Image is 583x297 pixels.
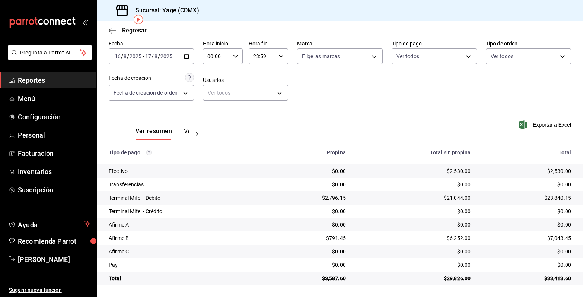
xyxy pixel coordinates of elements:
[109,149,261,155] div: Tipo de pago
[482,261,571,269] div: $0.00
[18,112,90,122] span: Configuración
[158,53,160,59] span: /
[482,234,571,242] div: $7,043.45
[18,255,90,265] span: [PERSON_NAME]
[273,149,346,155] div: Propina
[20,49,80,57] span: Pregunta a Parrot AI
[109,74,151,82] div: Fecha de creación
[273,181,346,188] div: $0.00
[160,53,173,59] input: ----
[273,208,346,215] div: $0.00
[482,181,571,188] div: $0.00
[152,53,154,59] span: /
[482,275,571,282] div: $33,413.60
[302,53,340,60] span: Elige las marcas
[136,127,172,140] button: Ver resumen
[358,208,471,215] div: $0.00
[109,27,147,34] button: Regresar
[109,261,261,269] div: Pay
[18,94,90,104] span: Menú
[129,53,142,59] input: ----
[482,208,571,215] div: $0.00
[358,234,471,242] div: $6,252.00
[273,261,346,269] div: $0.00
[396,53,419,60] span: Ver todos
[130,6,199,15] h3: Sucursal: Yage (CDMX)
[358,275,471,282] div: $29,826.00
[273,234,346,242] div: $791.45
[358,261,471,269] div: $0.00
[18,219,81,228] span: Ayuda
[143,53,144,59] span: -
[482,194,571,202] div: $23,840.15
[109,275,261,282] div: Total
[203,85,288,101] div: Ver todos
[82,19,88,25] button: open_drawer_menu
[482,221,571,228] div: $0.00
[18,148,90,158] span: Facturación
[9,286,90,294] span: Sugerir nueva función
[18,167,90,177] span: Inventarios
[358,181,471,188] div: $0.00
[8,45,92,60] button: Pregunta a Parrot AI
[297,41,382,46] label: Marca
[358,167,471,175] div: $2,530.00
[273,248,346,255] div: $0.00
[358,194,471,202] div: $21,044.00
[18,75,90,85] span: Reportes
[18,185,90,195] span: Suscripción
[358,149,471,155] div: Total sin propina
[121,53,123,59] span: /
[145,53,152,59] input: --
[109,208,261,215] div: Terminal Mifel - Crédito
[203,78,288,83] label: Usuarios
[134,15,143,24] img: Tooltip marker
[358,248,471,255] div: $0.00
[109,234,261,242] div: Afirme B
[109,248,261,255] div: Afirme C
[482,149,571,155] div: Total
[482,248,571,255] div: $0.00
[486,41,571,46] label: Tipo de orden
[18,236,90,246] span: Recomienda Parrot
[5,54,92,62] a: Pregunta a Parrot AI
[109,167,261,175] div: Efectivo
[154,53,158,59] input: --
[123,53,127,59] input: --
[273,275,346,282] div: $3,587.60
[114,53,121,59] input: --
[273,221,346,228] div: $0.00
[184,127,212,140] button: Ver pagos
[109,41,194,46] label: Fecha
[109,181,261,188] div: Transferencias
[273,167,346,175] div: $0.00
[127,53,129,59] span: /
[122,27,147,34] span: Regresar
[273,194,346,202] div: $2,796.15
[109,221,261,228] div: Afirme A
[146,150,152,155] svg: Los pagos realizados con Pay y otras terminales son montos brutos.
[18,130,90,140] span: Personal
[109,194,261,202] div: Terminal Mifel - Débito
[249,41,289,46] label: Hora fin
[520,120,571,129] button: Exportar a Excel
[491,53,513,60] span: Ver todos
[392,41,477,46] label: Tipo de pago
[358,221,471,228] div: $0.00
[482,167,571,175] div: $2,530.00
[203,41,243,46] label: Hora inicio
[136,127,189,140] div: navigation tabs
[114,89,178,97] span: Fecha de creación de orden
